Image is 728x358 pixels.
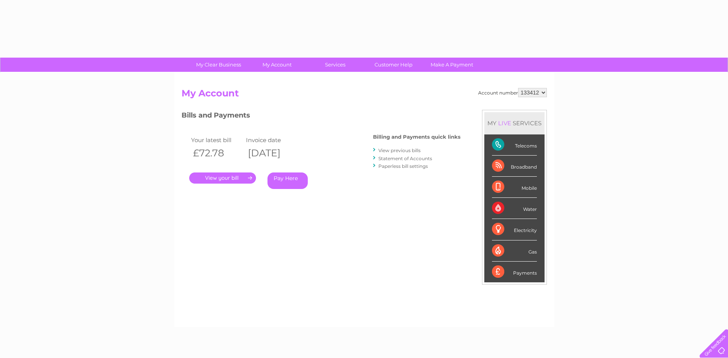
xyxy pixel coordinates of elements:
div: Mobile [492,177,537,198]
td: Invoice date [244,135,299,145]
a: Statement of Accounts [378,156,432,161]
div: Payments [492,262,537,282]
a: . [189,172,256,184]
a: View previous bills [378,148,421,153]
div: Water [492,198,537,219]
a: Pay Here [267,172,308,189]
div: Telecoms [492,134,537,156]
a: My Account [245,58,309,72]
div: MY SERVICES [484,112,545,134]
a: Services [304,58,367,72]
div: Gas [492,240,537,262]
div: Electricity [492,219,537,240]
td: Your latest bill [189,135,244,145]
a: Paperless bill settings [378,163,428,169]
a: Make A Payment [420,58,484,72]
div: Broadband [492,156,537,177]
div: LIVE [497,119,513,127]
th: £72.78 [189,145,244,161]
h3: Bills and Payments [182,110,461,123]
a: Customer Help [362,58,425,72]
th: [DATE] [244,145,299,161]
h2: My Account [182,88,547,103]
h4: Billing and Payments quick links [373,134,461,140]
div: Account number [478,88,547,97]
a: My Clear Business [187,58,250,72]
